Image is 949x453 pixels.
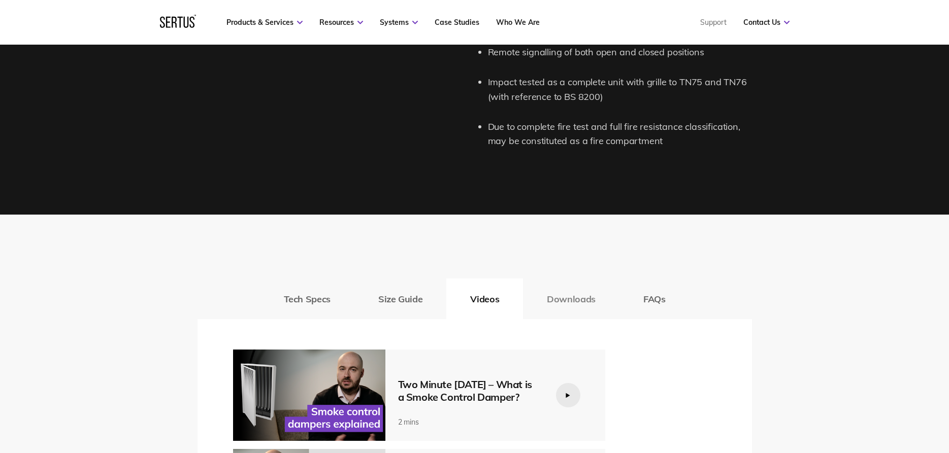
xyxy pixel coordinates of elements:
[898,404,949,453] iframe: Chat Widget
[488,120,752,149] li: Due to complete fire test and full fire resistance classification, may be constituted as a fire c...
[354,278,446,319] button: Size Guide
[398,417,540,427] div: 2 mins
[523,278,619,319] button: Downloads
[488,45,752,60] li: Remote signalling of both open and closed positions
[380,18,418,27] a: Systems
[743,18,790,27] a: Contact Us
[398,378,540,403] div: Two Minute [DATE] – What is a Smoke Control Damper?
[619,278,690,319] button: FAQs
[496,18,540,27] a: Who We Are
[226,18,303,27] a: Products & Services
[488,75,752,104] li: Impact tested as a complete unit with grille to TN75 and TN76 (with reference to BS 8200)
[700,18,727,27] a: Support
[260,278,354,319] button: Tech Specs
[435,18,479,27] a: Case Studies
[319,18,363,27] a: Resources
